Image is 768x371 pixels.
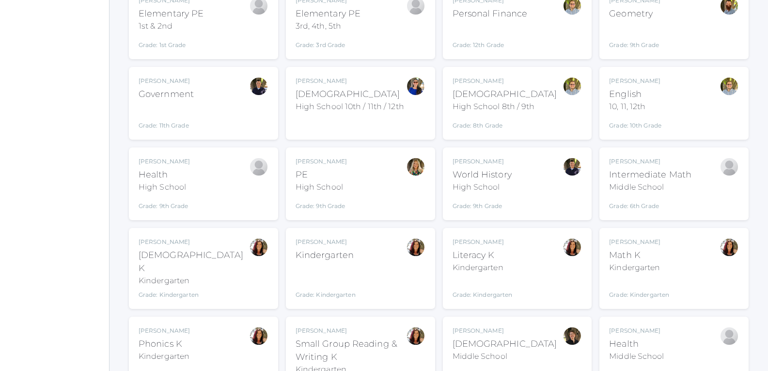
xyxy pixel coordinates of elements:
[609,116,661,130] div: Grade: 10th Grade
[249,238,268,257] div: Gina Pecor
[406,326,425,346] div: Gina Pecor
[609,7,660,20] div: Geometry
[609,181,691,193] div: Middle School
[609,77,661,85] div: [PERSON_NAME]
[296,326,406,335] div: [PERSON_NAME]
[139,351,199,362] div: Kindergarten
[296,181,347,193] div: High School
[406,77,425,96] div: Stephanie Todhunter
[139,326,199,335] div: [PERSON_NAME]
[406,157,425,177] div: Claudia Marosz
[453,7,528,20] div: Personal Finance
[453,238,513,246] div: [PERSON_NAME]
[296,197,347,210] div: Grade: 9th Grade
[249,326,268,346] div: Gina Pecor
[296,88,404,101] div: [DEMOGRAPHIC_DATA]
[609,24,660,49] div: Grade: 9th Grade
[609,197,691,210] div: Grade: 6th Grade
[139,88,194,101] div: Government
[453,157,512,166] div: [PERSON_NAME]
[609,168,691,181] div: Intermediate Math
[453,338,557,351] div: [DEMOGRAPHIC_DATA]
[609,101,661,113] div: 10, 11, 12th
[609,338,664,351] div: Health
[139,181,190,193] div: High School
[296,249,356,262] div: Kindergarten
[296,168,347,181] div: PE
[296,20,360,32] div: 3rd, 4th, 5th
[139,36,204,49] div: Grade: 1st Grade
[296,266,356,299] div: Grade: Kindergarten
[453,262,513,274] div: Kindergarten
[563,238,582,257] div: Gina Pecor
[249,157,268,177] div: Manuela Orban
[563,157,582,177] div: Richard Lepage
[296,7,360,20] div: Elementary PE
[139,290,249,299] div: Grade: Kindergarten
[609,249,669,262] div: Math K
[139,338,199,351] div: Phonics K
[139,7,204,20] div: Elementary PE
[453,277,513,299] div: Grade: Kindergarten
[453,249,513,262] div: Literacy K
[453,326,557,335] div: [PERSON_NAME]
[609,277,669,299] div: Grade: Kindergarten
[453,88,557,101] div: [DEMOGRAPHIC_DATA]
[139,105,194,130] div: Grade: 11th Grade
[296,338,406,364] div: Small Group Reading & Writing K
[296,36,360,49] div: Grade: 3rd Grade
[563,326,582,346] div: Dianna Renz
[406,238,425,257] div: Gina Pecor
[609,351,664,362] div: Middle School
[453,181,512,193] div: High School
[453,77,557,85] div: [PERSON_NAME]
[139,197,190,210] div: Grade: 9th Grade
[720,77,739,96] div: Kylen Braileanu
[139,238,249,246] div: [PERSON_NAME]
[249,77,268,96] div: Richard Lepage
[609,262,669,274] div: Kindergarten
[139,157,190,166] div: [PERSON_NAME]
[453,116,557,130] div: Grade: 8th Grade
[453,351,557,362] div: Middle School
[453,197,512,210] div: Grade: 9th Grade
[296,77,404,85] div: [PERSON_NAME]
[139,168,190,181] div: Health
[296,238,356,246] div: [PERSON_NAME]
[563,77,582,96] div: Kylen Braileanu
[139,249,249,275] div: [DEMOGRAPHIC_DATA] K
[296,157,347,166] div: [PERSON_NAME]
[139,20,204,32] div: 1st & 2nd
[609,157,691,166] div: [PERSON_NAME]
[453,24,528,49] div: Grade: 12th Grade
[139,275,249,287] div: Kindergarten
[453,101,557,113] div: High School 8th / 9th
[609,88,661,101] div: English
[453,168,512,181] div: World History
[609,238,669,246] div: [PERSON_NAME]
[609,326,664,335] div: [PERSON_NAME]
[720,326,739,346] div: Alexia Hemingway
[720,238,739,257] div: Gina Pecor
[139,77,194,85] div: [PERSON_NAME]
[296,101,404,113] div: High School 10th / 11th / 12th
[720,157,739,177] div: Bonnie Posey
